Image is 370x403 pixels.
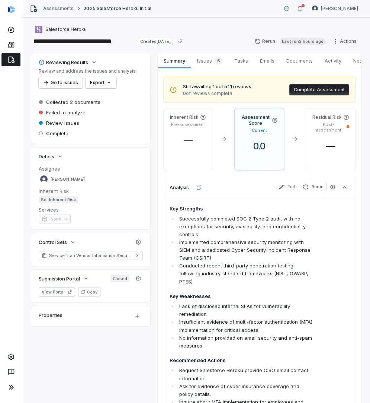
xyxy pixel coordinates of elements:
[39,288,75,296] button: View Portal
[177,334,313,350] li: No information provided on email security and anti-spam measures
[178,135,199,146] span: —
[350,56,370,66] span: Notes
[252,128,267,133] p: Current
[177,383,313,398] li: Ask for evidence of cyber insurance coverage and policy details.
[170,357,313,364] h4: Recommended Actions
[51,177,85,182] span: [PERSON_NAME]
[177,215,313,238] li: Successfully completed SOC 2 Type 2 audit with no exceptions for security, availability, and conf...
[276,183,298,191] button: Edit
[39,59,88,66] div: Reviewing Results
[320,140,341,151] span: —
[39,165,143,172] dt: Assignee
[308,3,363,14] button: Yuni Shin avatar[PERSON_NAME]
[39,188,143,194] dt: Inherent Risk
[257,56,277,66] span: Emails
[177,302,313,318] li: Lack of disclosed internal SLAs for vulnerability remediation
[170,205,313,213] h4: Key Strengths
[330,36,361,47] button: Actions
[283,56,316,66] span: Documents
[39,77,83,88] button: Go to issues
[39,206,143,213] dt: Services
[46,99,100,105] span: Collected 2 documents
[36,272,91,285] button: Submission Portal
[36,55,99,69] button: Reviewing Results
[39,196,78,203] span: Set Inherent Risk
[231,56,251,66] span: Tasks
[247,141,271,152] span: 0.0
[170,184,189,191] h3: Analysis
[177,262,313,285] li: Conducted recent third-party penetration testing following industry-standard frameworks (NIST, OW...
[49,253,132,258] span: ServiceTitan Vendor Information Security
[312,6,318,12] img: Yuni Shin avatar
[8,6,15,13] img: svg%3e
[45,26,87,32] span: Salesforce Heroku
[215,57,222,64] span: 6
[46,130,68,137] span: Complete
[183,91,251,96] span: 0 of 1 reviews complete
[39,153,54,160] span: Details
[174,35,187,48] button: Copy link
[39,68,136,74] p: Review and address the issues and analysis
[177,238,313,262] li: Implemented comprehensive security monitoring with SIEM and a dedicated Cyber Security Incident R...
[43,6,74,12] a: Assessments
[321,6,358,12] span: [PERSON_NAME]
[39,251,143,260] a: ServiceTitan Vendor Information Security
[36,235,78,249] button: Control Sets
[170,293,313,300] h4: Key Weaknesses
[36,150,65,163] button: Details
[312,122,345,133] p: Post-assessment
[83,6,151,12] span: 2025 Salesforce Heroku Initial
[171,122,205,127] p: Pre-assessment
[78,288,100,296] button: Copy
[241,114,271,126] h4: Assessment Score
[46,120,79,126] span: Review issues
[46,109,86,116] span: Failed to analyze
[177,318,313,334] li: Insufficient evidence of multi-factor authentication (MFA) implementation for critical access
[33,23,89,36] button: https://heroku.com/Salesforce Heroku
[289,84,349,95] button: Complete Assessment
[39,275,80,282] span: Submission Portal
[300,183,326,191] button: Rerun
[312,114,342,120] h4: Residual Risk
[86,77,116,88] button: Export
[138,38,173,45] span: Created [DATE]
[250,36,330,47] button: RerunLast run2 hours ago
[194,55,225,66] span: Issues
[177,366,313,382] li: Request Salesforce Heroku provide CISO email contact information.
[183,83,251,91] span: Still awaiting 1 out of 1 reviews
[110,275,129,282] span: Closed
[161,56,188,66] span: Summary
[280,38,326,45] span: Last run 2 hours ago
[322,56,344,66] span: Activity
[40,175,48,183] img: Darko Dimitrovski avatar
[170,114,199,120] h4: Inherent Risk
[39,239,67,245] span: Control Sets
